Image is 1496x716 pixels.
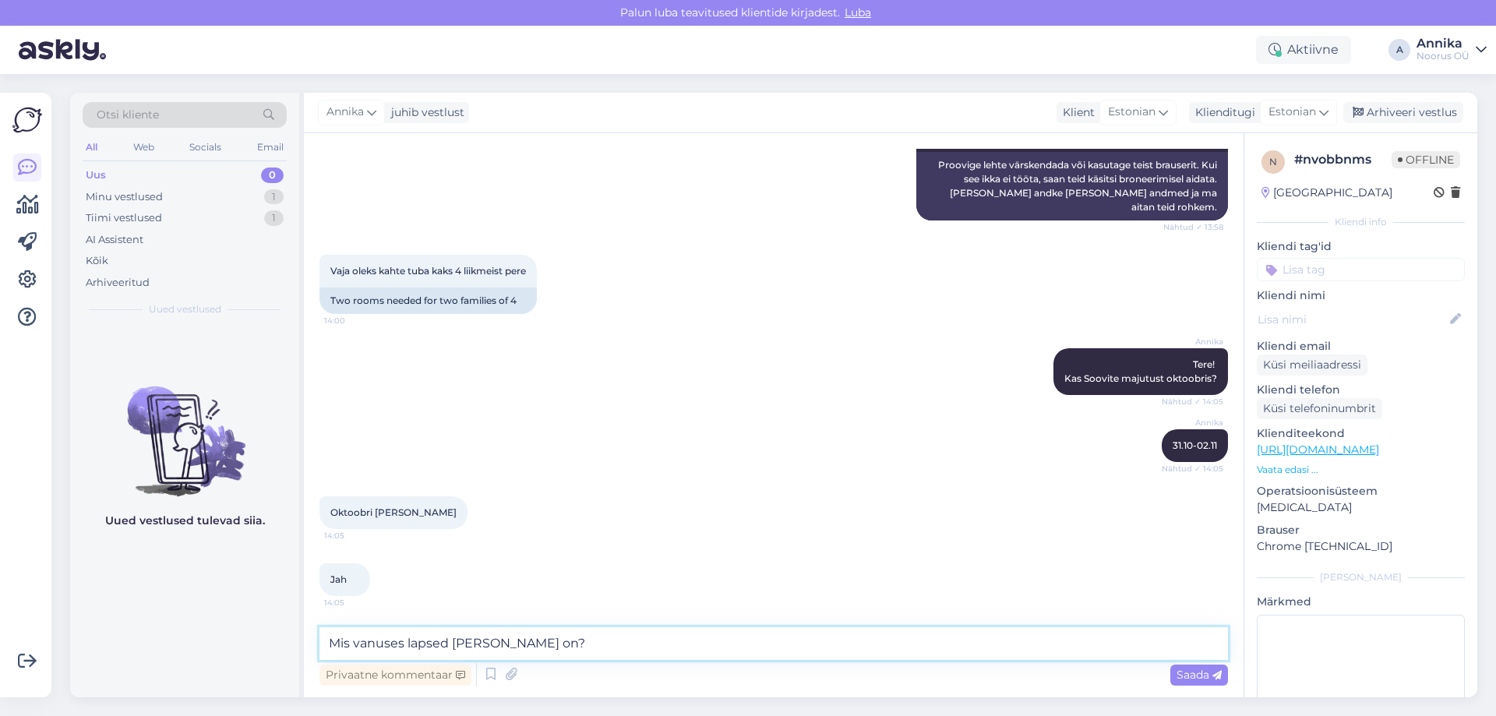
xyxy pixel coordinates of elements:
[330,265,526,277] span: Vaja oleks kahte tuba kaks 4 liikmeist pere
[1257,238,1465,255] p: Kliendi tag'id
[319,287,537,314] div: Two rooms needed for two families of 4
[330,506,457,518] span: Oktoobri [PERSON_NAME]
[86,275,150,291] div: Arhiveeritud
[130,137,157,157] div: Web
[1388,39,1410,61] div: A
[264,189,284,205] div: 1
[1165,417,1223,429] span: Annika
[1177,668,1222,682] span: Saada
[1392,151,1460,168] span: Offline
[840,5,876,19] span: Luba
[324,530,383,541] span: 14:05
[12,105,42,135] img: Askly Logo
[86,210,162,226] div: Tiimi vestlused
[1162,396,1223,407] span: Nähtud ✓ 14:05
[1257,499,1465,516] p: [MEDICAL_DATA]
[1257,538,1465,555] p: Chrome [TECHNICAL_ID]
[1257,382,1465,398] p: Kliendi telefon
[1258,311,1447,328] input: Lisa nimi
[326,104,364,121] span: Annika
[1257,398,1382,419] div: Küsi telefoninumbrit
[97,107,159,123] span: Otsi kliente
[1257,570,1465,584] div: [PERSON_NAME]
[86,232,143,248] div: AI Assistent
[254,137,287,157] div: Email
[1257,443,1379,457] a: [URL][DOMAIN_NAME]
[1269,156,1277,168] span: n
[1256,36,1351,64] div: Aktiivne
[1257,594,1465,610] p: Märkmed
[70,358,299,499] img: No chats
[330,573,347,585] span: Jah
[1189,104,1255,121] div: Klienditugi
[385,104,464,121] div: juhib vestlust
[1257,338,1465,354] p: Kliendi email
[1163,221,1223,233] span: Nähtud ✓ 13:58
[319,627,1228,660] textarea: Mis vanuses lapsed [PERSON_NAME] on?
[1257,463,1465,477] p: Vaata edasi ...
[324,315,383,326] span: 14:00
[1257,287,1465,304] p: Kliendi nimi
[264,210,284,226] div: 1
[1165,336,1223,347] span: Annika
[1257,425,1465,442] p: Klienditeekond
[1261,185,1392,201] div: [GEOGRAPHIC_DATA]
[1294,150,1392,169] div: # nvobbnms
[1257,522,1465,538] p: Brauser
[105,513,265,529] p: Uued vestlused tulevad siia.
[1173,439,1217,451] span: 31.10-02.11
[916,152,1228,220] div: Proovige lehte värskendada või kasutage teist brauserit. Kui see ikka ei tööta, saan teid käsitsi...
[1417,37,1470,50] div: Annika
[261,168,284,183] div: 0
[1057,104,1095,121] div: Klient
[86,253,108,269] div: Kõik
[149,302,221,316] span: Uued vestlused
[86,168,106,183] div: Uus
[1257,215,1465,229] div: Kliendi info
[1257,354,1367,376] div: Küsi meiliaadressi
[1257,483,1465,499] p: Operatsioonisüsteem
[1268,104,1316,121] span: Estonian
[1343,102,1463,123] div: Arhiveeri vestlus
[1108,104,1156,121] span: Estonian
[1257,258,1465,281] input: Lisa tag
[1417,37,1487,62] a: AnnikaNoorus OÜ
[324,597,383,608] span: 14:05
[86,189,163,205] div: Minu vestlused
[1417,50,1470,62] div: Noorus OÜ
[186,137,224,157] div: Socials
[83,137,101,157] div: All
[319,665,471,686] div: Privaatne kommentaar
[1162,463,1223,474] span: Nähtud ✓ 14:05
